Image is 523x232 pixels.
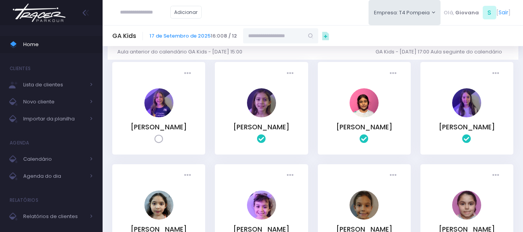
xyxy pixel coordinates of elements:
a: Antonella Zappa Marques [247,112,276,119]
a: Lia Widman [452,112,481,119]
img: Lia Widman [452,88,481,117]
a: 17 de Setembro de 2025 [149,32,211,40]
img: Sofia Ramos Roman Torres [350,191,379,220]
img: Nina Loureiro Andrusyszyn [247,191,276,220]
a: Rosa Widman [144,112,173,119]
img: Rosa Widman [144,88,173,117]
img: Luisa Yen Muller [144,191,173,220]
div: [ ] [441,4,513,21]
a: Luisa Yen Muller [144,214,173,222]
span: 16:00 [149,32,237,40]
span: Relatórios de clientes [23,211,85,222]
a: Clara Sigolo [350,112,379,119]
a: Aula anterior do calendário GA Kids - [DATE] 15:00 [117,45,249,60]
a: Sair [499,9,508,17]
img: Clara Sigolo [350,88,379,117]
h4: Agenda [10,135,29,151]
h5: GA Kids [112,32,136,40]
a: [PERSON_NAME] [336,122,393,132]
img: Antonella Zappa Marques [247,88,276,117]
span: Home [23,40,93,50]
a: Nina Loureiro Andrusyszyn [247,214,276,222]
span: Olá, [444,9,454,17]
span: Importar da planilha [23,114,85,124]
span: Giovana [455,9,479,17]
a: GA Kids - [DATE] 17:00 Aula seguinte do calendário [376,45,508,60]
a: [PERSON_NAME] [233,122,290,132]
a: [PERSON_NAME] [130,122,187,132]
span: Novo cliente [23,97,85,107]
span: S [483,6,496,19]
h4: Relatórios [10,192,38,208]
a: Sophia de Souza Arantes [452,214,481,222]
a: Sofia Ramos Roman Torres [350,214,379,222]
span: Agenda do dia [23,171,85,181]
strong: 8 / 12 [224,32,237,40]
span: Lista de clientes [23,80,85,90]
img: Sophia de Souza Arantes [452,191,481,220]
span: Calendário [23,154,85,164]
a: Adicionar [170,6,202,19]
h4: Clientes [10,61,31,76]
a: [PERSON_NAME] [439,122,495,132]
